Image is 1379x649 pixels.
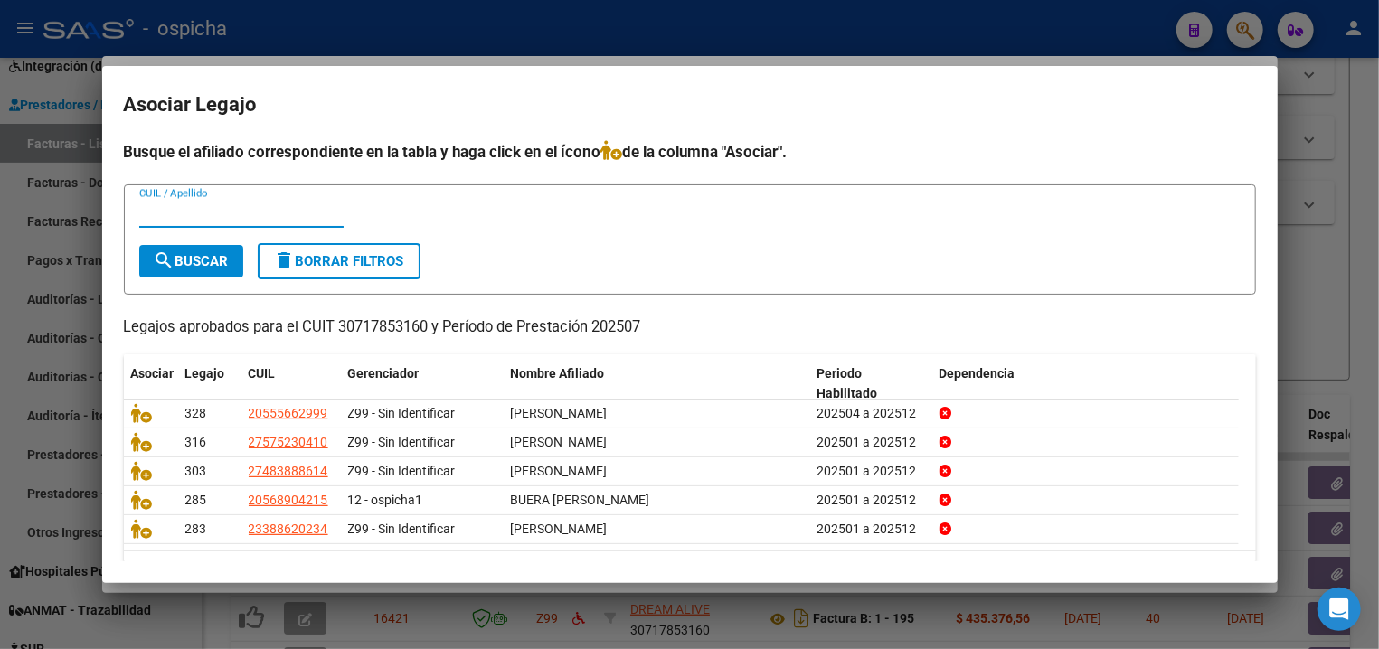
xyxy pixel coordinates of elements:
span: GAUTO GUTIERREZ VALENTINO NAHUM [511,406,608,420]
span: 23388620234 [249,522,328,536]
span: 12 - ospicha1 [348,493,423,507]
div: 20 registros [124,551,347,597]
span: 303 [185,464,207,478]
span: 20555662999 [249,406,328,420]
div: 202501 a 202512 [817,519,925,540]
h4: Busque el afiliado correspondiente en la tabla y haga click en el ícono de la columna "Asociar". [124,140,1256,164]
button: Borrar Filtros [258,243,420,279]
button: Buscar [139,245,243,277]
span: Z99 - Sin Identificar [348,435,456,449]
span: Dependencia [940,366,1015,381]
datatable-header-cell: Legajo [178,354,241,414]
datatable-header-cell: Nombre Afiliado [504,354,810,414]
datatable-header-cell: Dependencia [932,354,1239,414]
span: 20568904215 [249,493,328,507]
span: GARCIA VEGA BIANCA DENISE [511,435,608,449]
mat-icon: search [154,249,175,271]
datatable-header-cell: Asociar [124,354,178,414]
span: 285 [185,493,207,507]
span: Z99 - Sin Identificar [348,464,456,478]
span: BUERA JUAN JOSUE [511,493,650,507]
mat-icon: delete [274,249,296,271]
div: 202501 a 202512 [817,461,925,482]
span: Nombre Afiliado [511,366,605,381]
p: Legajos aprobados para el CUIT 30717853160 y Período de Prestación 202507 [124,316,1256,339]
div: 202501 a 202512 [817,490,925,511]
span: 316 [185,435,207,449]
span: 27483888614 [249,464,328,478]
h2: Asociar Legajo [124,88,1256,122]
span: 283 [185,522,207,536]
li: page 2 [1086,559,1113,589]
span: Periodo Habilitado [817,366,878,401]
span: Buscar [154,253,229,269]
span: Z99 - Sin Identificar [348,406,456,420]
span: Gerenciador [348,366,420,381]
span: CUIL [249,366,276,381]
span: 27575230410 [249,435,328,449]
span: 328 [185,406,207,420]
div: 202504 a 202512 [817,403,925,424]
span: Z99 - Sin Identificar [348,522,456,536]
datatable-header-cell: Gerenciador [341,354,504,414]
span: Asociar [131,366,175,381]
datatable-header-cell: Periodo Habilitado [810,354,932,414]
li: page 1 [1059,559,1086,589]
div: Open Intercom Messenger [1318,588,1361,631]
span: Legajo [185,366,225,381]
datatable-header-cell: CUIL [241,354,341,414]
li: page 3 [1113,559,1140,589]
span: AQUINO GLORIA ESTEFANIA [511,464,608,478]
span: Borrar Filtros [274,253,404,269]
li: page 4 [1140,559,1167,589]
div: 202501 a 202512 [817,432,925,453]
span: CEBALLOS PRISCILA AIME [511,522,608,536]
